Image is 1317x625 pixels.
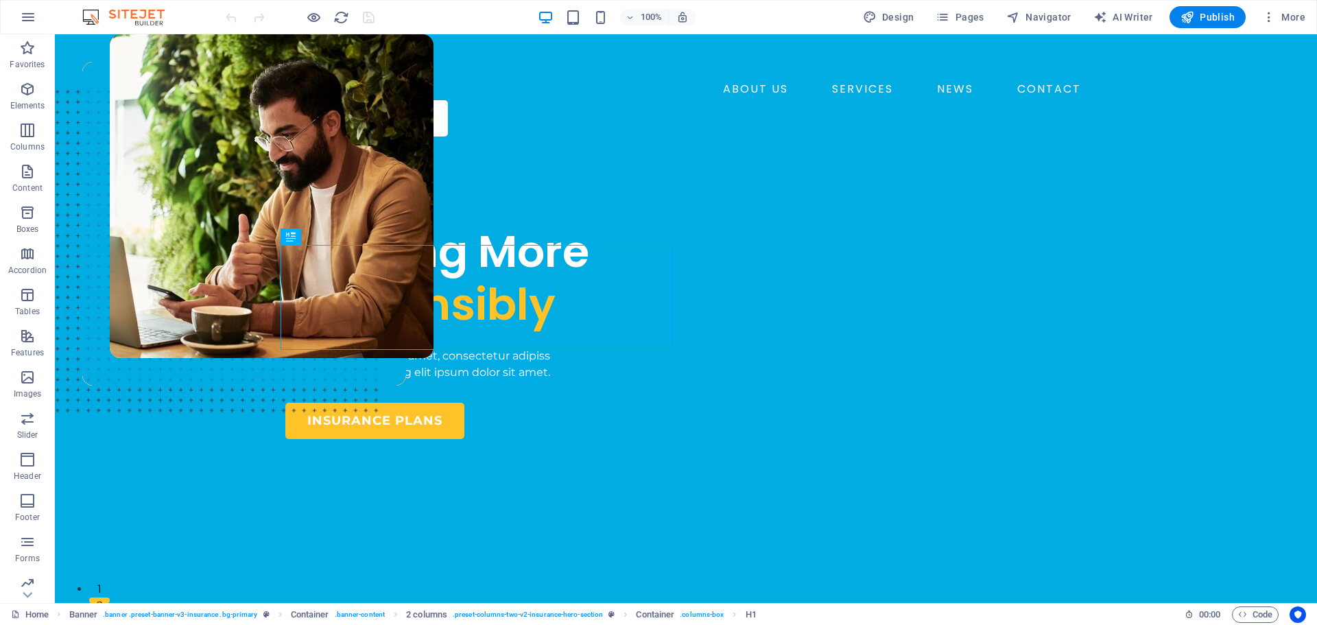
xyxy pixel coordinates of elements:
[1232,606,1279,623] button: Code
[8,265,47,276] p: Accordion
[69,606,757,623] nav: breadcrumb
[676,11,689,23] i: On resize automatically adjust zoom level to fit chosen device.
[15,512,40,523] p: Footer
[1290,606,1306,623] button: Usercentrics
[636,606,674,623] span: Click to select. Double-click to edit
[1262,10,1305,24] span: More
[11,606,49,623] a: Click to cancel selection. Double-click to open Pages
[406,606,447,623] span: Click to select. Double-click to edit
[1006,10,1071,24] span: Navigator
[333,10,349,25] i: Reload page
[1088,6,1159,28] button: AI Writer
[680,606,724,623] span: . columns-box
[746,606,757,623] span: Click to select. Double-click to edit
[335,606,385,623] span: . banner-content
[10,100,45,111] p: Elements
[1238,606,1272,623] span: Code
[17,429,38,440] p: Slider
[930,6,989,28] button: Pages
[79,9,182,25] img: Editor Logo
[1209,609,1211,620] span: :
[12,182,43,193] p: Content
[453,606,603,623] span: . preset-columns-two-v2-insurance-hero-section
[10,59,45,70] p: Favorites
[103,606,257,623] span: . banner .preset-banner-v3-insurance .bg-primary
[1001,6,1077,28] button: Navigator
[291,606,329,623] span: Click to select. Double-click to edit
[11,347,44,358] p: Features
[15,306,40,317] p: Tables
[641,9,663,25] h6: 100%
[14,388,42,399] p: Images
[10,141,45,152] p: Columns
[1093,10,1153,24] span: AI Writer
[1257,6,1311,28] button: More
[863,10,914,24] span: Design
[936,10,984,24] span: Pages
[857,6,920,28] button: Design
[857,6,920,28] div: Design (Ctrl+Alt+Y)
[15,553,40,564] p: Forms
[14,471,41,482] p: Header
[305,9,322,25] button: Click here to leave preview mode and continue editing
[608,611,615,618] i: This element is a customizable preset
[620,9,669,25] button: 100%
[16,224,39,235] p: Boxes
[69,606,98,623] span: Click to select. Double-click to edit
[333,9,349,25] button: reload
[1199,606,1220,623] span: 00 00
[1180,10,1235,24] span: Publish
[1170,6,1246,28] button: Publish
[263,611,270,618] i: This element is a customizable preset
[1185,606,1221,623] h6: Session time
